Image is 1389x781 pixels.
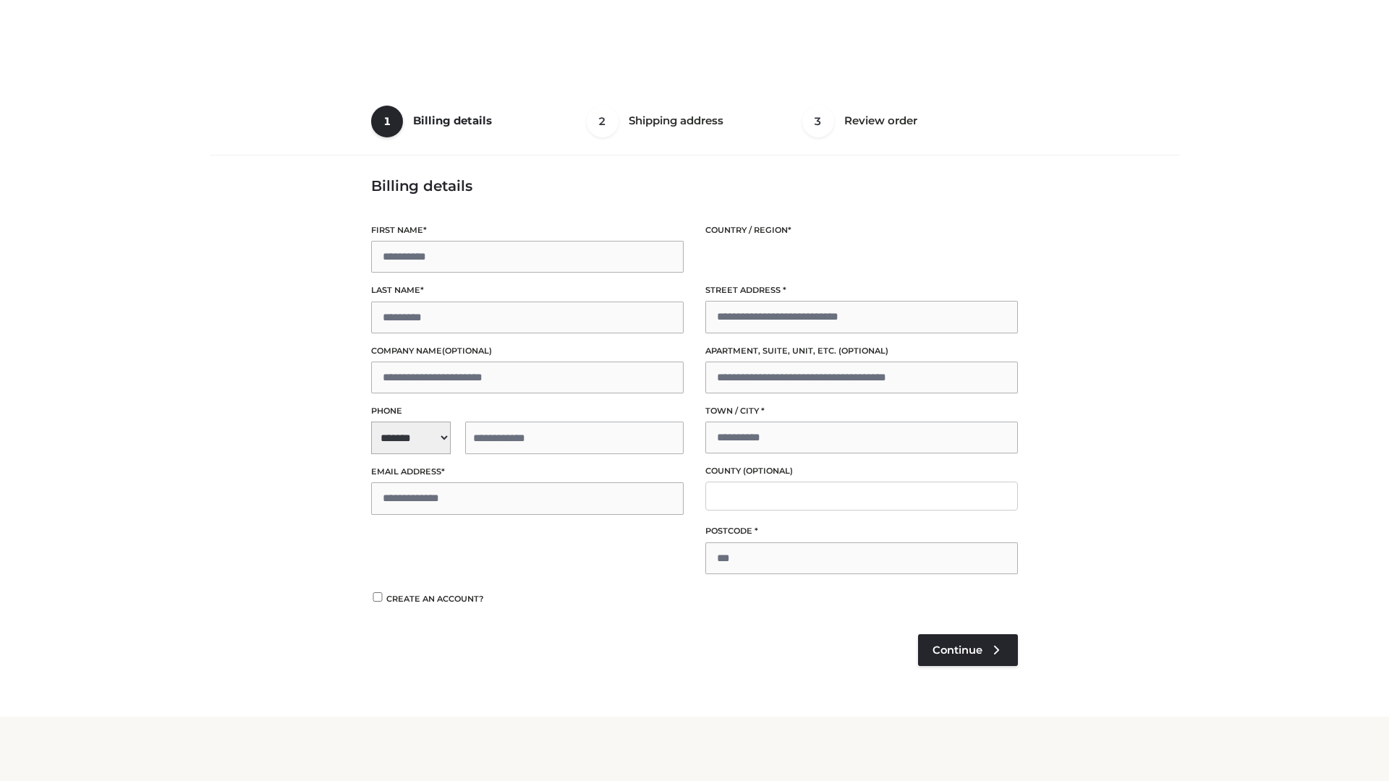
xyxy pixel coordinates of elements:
[371,177,1018,195] h3: Billing details
[386,594,484,604] span: Create an account?
[371,404,684,418] label: Phone
[705,344,1018,358] label: Apartment, suite, unit, etc.
[371,344,684,358] label: Company name
[705,223,1018,237] label: Country / Region
[933,644,982,657] span: Continue
[371,465,684,479] label: Email address
[705,524,1018,538] label: Postcode
[371,223,684,237] label: First name
[705,404,1018,418] label: Town / City
[705,283,1018,297] label: Street address
[442,346,492,356] span: (optional)
[705,464,1018,478] label: County
[371,283,684,297] label: Last name
[743,466,793,476] span: (optional)
[838,346,888,356] span: (optional)
[371,592,384,602] input: Create an account?
[918,634,1018,666] a: Continue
